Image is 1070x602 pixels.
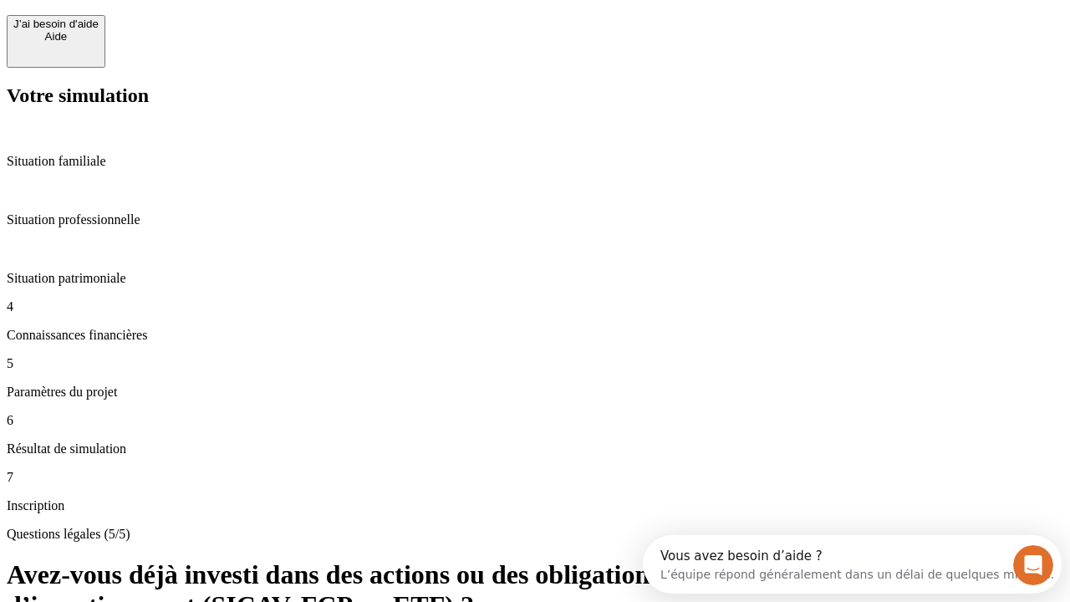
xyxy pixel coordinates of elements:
[7,356,1063,371] p: 5
[7,154,1063,169] p: Situation familiale
[7,413,1063,428] p: 6
[7,271,1063,286] p: Situation patrimoniale
[7,15,105,68] button: J’ai besoin d'aideAide
[18,14,411,28] div: Vous avez besoin d’aide ?
[1013,545,1053,585] iframe: Intercom live chat
[7,441,1063,457] p: Résultat de simulation
[7,7,461,53] div: Ouvrir le Messenger Intercom
[18,28,411,45] div: L’équipe répond généralement dans un délai de quelques minutes.
[7,498,1063,513] p: Inscription
[7,299,1063,314] p: 4
[7,527,1063,542] p: Questions légales (5/5)
[7,84,1063,107] h2: Votre simulation
[13,18,99,30] div: J’ai besoin d'aide
[7,328,1063,343] p: Connaissances financières
[7,212,1063,227] p: Situation professionnelle
[7,385,1063,400] p: Paramètres du projet
[13,30,99,43] div: Aide
[7,470,1063,485] p: 7
[643,535,1062,594] iframe: Intercom live chat discovery launcher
